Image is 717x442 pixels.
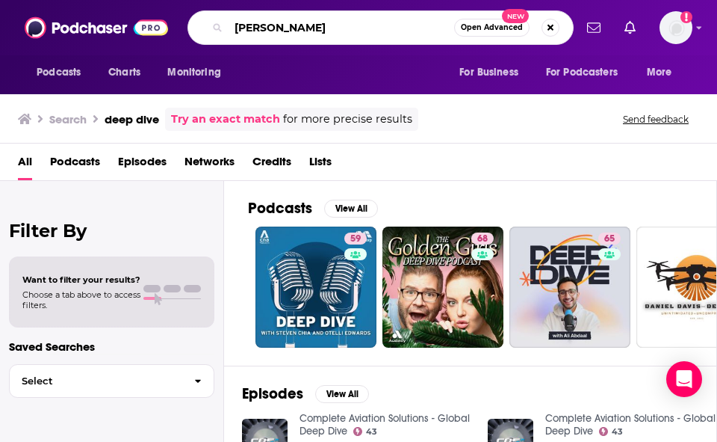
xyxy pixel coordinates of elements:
span: For Podcasters [546,62,618,83]
span: 68 [477,232,488,247]
span: 43 [366,429,377,435]
a: 68 [471,233,494,245]
button: Show profile menu [659,11,692,44]
h3: Search [49,112,87,126]
span: Monitoring [167,62,220,83]
button: open menu [26,58,100,87]
button: Select [9,364,214,398]
a: Charts [99,58,149,87]
input: Search podcasts, credits, & more... [229,16,454,40]
svg: Add a profile image [680,11,692,23]
button: open menu [157,58,240,87]
a: 59 [255,227,376,348]
div: Search podcasts, credits, & more... [187,10,574,45]
a: Show notifications dropdown [618,15,642,40]
a: Show notifications dropdown [581,15,606,40]
a: Complete Aviation Solutions - Global Deep Dive [299,412,470,438]
button: Send feedback [618,113,693,126]
button: open menu [449,58,537,87]
button: View All [324,200,378,218]
div: Open Intercom Messenger [666,361,702,397]
span: 43 [612,429,623,435]
button: Open AdvancedNew [454,19,530,37]
a: PodcastsView All [248,199,378,218]
span: Open Advanced [461,24,523,31]
h2: Podcasts [248,199,312,218]
a: Credits [252,150,291,180]
span: 59 [350,232,361,247]
span: Logged in as alisoncerri [659,11,692,44]
h3: deep dive [105,112,159,126]
span: Podcasts [37,62,81,83]
h2: Episodes [242,384,303,403]
a: Lists [309,150,332,180]
a: Podcasts [50,150,100,180]
button: open menu [536,58,639,87]
img: Podchaser - Follow, Share and Rate Podcasts [25,13,168,42]
span: New [502,9,529,23]
span: Charts [108,62,140,83]
p: Saved Searches [9,340,214,354]
a: 43 [353,427,378,436]
img: User Profile [659,11,692,44]
span: Want to filter your results? [22,274,140,285]
span: More [647,62,672,83]
span: Choose a tab above to access filters. [22,289,140,310]
a: Complete Aviation Solutions - Global Deep Dive [545,412,716,438]
button: open menu [636,58,691,87]
a: Episodes [118,150,167,180]
span: For Business [459,62,518,83]
span: Select [10,376,182,386]
a: 65 [509,227,630,348]
a: 68 [382,227,503,348]
a: 59 [344,233,367,245]
a: All [18,150,32,180]
a: Try an exact match [171,111,280,128]
h2: Filter By [9,220,214,242]
button: View All [315,385,369,403]
span: for more precise results [283,111,412,128]
a: 65 [598,233,621,245]
span: 65 [604,232,615,247]
a: Networks [184,150,235,180]
a: EpisodesView All [242,384,369,403]
a: 43 [599,427,624,436]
